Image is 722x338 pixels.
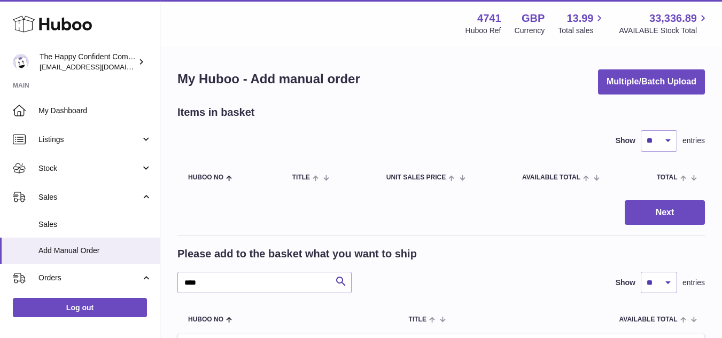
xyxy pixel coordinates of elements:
span: Title [409,316,426,323]
span: Orders [38,273,141,283]
h2: Please add to the basket what you want to ship [177,247,417,261]
button: Next [625,200,705,225]
span: Stock [38,163,141,174]
span: AVAILABLE Stock Total [619,26,709,36]
div: Currency [515,26,545,36]
span: entries [682,136,705,146]
img: contact@happyconfident.com [13,54,29,70]
span: Listings [38,135,141,145]
a: 13.99 Total sales [558,11,605,36]
span: Huboo no [188,316,223,323]
div: The Happy Confident Company [40,52,136,72]
span: 33,336.89 [649,11,697,26]
span: AVAILABLE Total [619,316,678,323]
span: My Dashboard [38,106,152,116]
span: entries [682,278,705,288]
span: Huboo no [188,174,223,181]
span: Unit Sales Price [386,174,446,181]
a: 33,336.89 AVAILABLE Stock Total [619,11,709,36]
button: Multiple/Batch Upload [598,69,705,95]
label: Show [616,136,635,146]
strong: GBP [522,11,545,26]
span: Total [657,174,678,181]
span: Sales [38,192,141,202]
h2: Items in basket [177,105,255,120]
span: [EMAIL_ADDRESS][DOMAIN_NAME] [40,62,157,71]
span: Total sales [558,26,605,36]
span: Add Manual Order [38,246,152,256]
strong: 4741 [477,11,501,26]
span: Title [292,174,310,181]
span: 13.99 [566,11,593,26]
span: AVAILABLE Total [522,174,580,181]
h1: My Huboo - Add manual order [177,70,360,88]
div: Huboo Ref [465,26,501,36]
label: Show [616,278,635,288]
span: Sales [38,219,152,230]
a: Log out [13,298,147,317]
